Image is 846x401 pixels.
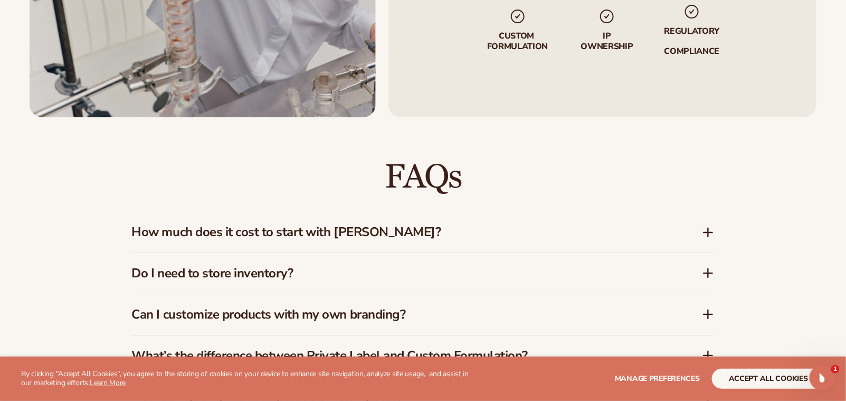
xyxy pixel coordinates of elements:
[132,307,670,322] h3: Can I customize products with my own branding?
[484,32,550,52] p: Custom formulation
[132,160,715,195] h2: FAQs
[580,32,634,52] p: IP Ownership
[90,378,126,388] a: Learn More
[831,365,840,374] span: 1
[21,370,479,388] p: By clicking "Accept All Cookies", you agree to the storing of cookies on your device to enhance s...
[615,369,700,389] button: Manage preferences
[132,266,670,281] h3: Do I need to store inventory?
[132,348,670,363] h3: What’s the difference between Private Label and Custom Formulation?
[712,369,825,389] button: accept all cookies
[615,374,700,384] span: Manage preferences
[810,365,835,390] iframe: Intercom live chat
[683,3,700,20] img: checkmark_svg
[509,8,526,25] img: checkmark_svg
[663,26,720,57] p: regulatory compliance
[132,225,670,240] h3: How much does it cost to start with [PERSON_NAME]?
[598,8,615,25] img: checkmark_svg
